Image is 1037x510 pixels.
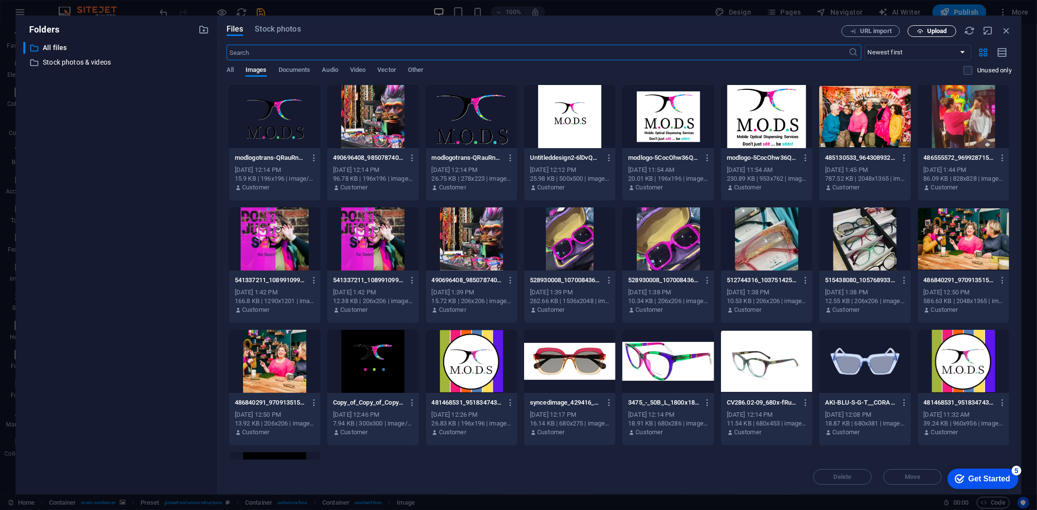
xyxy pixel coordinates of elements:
[29,11,70,19] div: Get Started
[832,428,860,437] p: Customer
[439,428,466,437] p: Customer
[924,398,995,407] p: 481468531_951834743780528_1732526637100147968_n-YRa1i2Qp7nyUfv5ocbbMhw.jpg
[636,428,663,437] p: Customer
[832,183,860,192] p: Customer
[8,5,79,25] div: Get Started 5 items remaining, 0% complete
[924,166,1003,174] div: [DATE] 1:44 PM
[350,64,366,78] span: Video
[825,410,905,419] div: [DATE] 12:08 PM
[333,288,413,297] div: [DATE] 1:42 PM
[333,398,404,407] p: Copy_of_Copy_of_Copy_of_MODS_-_Getting_Started_1_59be8ea9-0f95-4eae-8ce5-40d3551f2a61_150x2x-vJ50...
[983,25,993,36] i: Minimize
[931,306,958,314] p: Customer
[1001,25,1012,36] i: Close
[628,153,699,162] p: modlogo-5CocOhw36QwQ1CgJlmAAqg-Zbs8w4XNUFO-l120N8j06w.png
[530,419,610,428] div: 16.14 KB | 680x275 | image/webp
[924,153,995,162] p: 486555572_969928715304464_8804353534107463562_n-tmqYpeTmaQHBVv--NUttVQ.jpg
[432,153,503,162] p: modlogotrans-QRauRnYXkyFfSyJukOYy4A.png
[242,183,269,192] p: Customer
[825,288,905,297] div: [DATE] 1:38 PM
[537,428,564,437] p: Customer
[825,276,896,285] p: 515438080_1057689339861734_1347112706771026503_n-gI2apxcyeu4NjxEy-XbEog.jpg
[235,153,306,162] p: modlogotrans-QRauRnYXkyFfSyJukOYy4A-XgzW1Km2l8HMNFyRaScC_w.png
[23,56,209,68] div: Stock photos & videos
[924,419,1003,428] div: 39.24 KB | 960x956 | image/jpeg
[825,297,905,306] div: 12.55 KB | 206x206 | image/jpeg
[734,183,761,192] p: Customer
[537,183,564,192] p: Customer
[432,166,511,174] div: [DATE] 12:14 PM
[825,174,905,183] div: 787.52 KB | 2048x1365 | image/jpeg
[235,398,306,407] p: 486840291_970913515205984_3521647769536504579_n-ZmFo6nsWp7P3s16Z-vPg4A.jpg
[235,276,306,285] p: 541337211_1089910993306235_104558240039514713_n-M9Vzp1PrRIXfTWRnovrLQw.jpg
[340,183,368,192] p: Customer
[235,174,315,183] div: 15.9 KB | 196x196 | image/png
[727,297,807,306] div: 10.53 KB | 206x206 | image/jpeg
[636,183,663,192] p: Customer
[242,428,269,437] p: Customer
[43,57,191,68] p: Stock photos & videos
[908,25,956,37] button: Upload
[727,398,798,407] p: CV286.02-09_680x-fRu3EkBVh7A9tJMnmknvfA.webp
[235,288,315,297] div: [DATE] 1:42 PM
[734,306,761,314] p: Customer
[842,25,900,37] button: URL import
[235,166,315,174] div: [DATE] 12:14 PM
[227,64,234,78] span: All
[924,288,1003,297] div: [DATE] 12:50 PM
[333,174,413,183] div: 96.78 KB | 196x196 | image/png
[198,24,209,35] i: Create new folder
[734,428,761,437] p: Customer
[628,276,699,285] p: 528930008_1070084368622231_1912811158128926300_n-ZWkw_uHKWXCX_JW0okVU7w.jpg
[825,153,896,162] p: 485130533_964308932533109_8472910025592829467_n-QqjYfX9bEf0eEtBhyUuneQ.jpg
[825,166,905,174] div: [DATE] 1:45 PM
[927,28,947,34] span: Upload
[432,398,503,407] p: 481468531_951834743780528_1732526637100147968_n-YRa1i2Qp7nyUfv5ocbbMhw-G0ZGmtMeRFQDdEYQJWYF0Q.png
[377,64,396,78] span: Vector
[628,419,708,428] div: 18.91 KB | 680x286 | image/webp
[235,410,315,419] div: [DATE] 12:50 PM
[235,419,315,428] div: 13.92 KB | 206x206 | image/jpeg
[931,428,958,437] p: Customer
[727,419,807,428] div: 11.54 KB | 680x453 | image/webp
[727,153,798,162] p: modlogo-5CocOhw36QwQ1CgJlmAAqg.png
[530,153,601,162] p: Untitleddesign2-6lDvQV7Zf7xb0cXVPBlhMw.png
[340,306,368,314] p: Customer
[333,276,404,285] p: 541337211_1089910993306235_104558240039514713_n-gpZZmLSKv_83cEm_VMzk0A.jpg
[931,183,958,192] p: Customer
[432,297,511,306] div: 15.72 KB | 206x206 | image/jpeg
[227,23,244,35] span: Files
[924,174,1003,183] div: 86.09 KB | 828x828 | image/jpeg
[432,276,503,285] p: 490696408_985078740456128_691006222568013916_n-Og8rdnsJgF1EfMUhfpCrNw.jpg
[23,42,25,54] div: ​
[530,276,601,285] p: 528930008_1070084368622231_1912811158128926300_n-f3qKHRQaW2OlcV89OS7DSQ.jpg
[628,297,708,306] div: 10.34 KB | 206x206 | image/jpeg
[432,174,511,183] div: 26.75 KB | 278x223 | image/png
[333,153,404,162] p: 490696408_985078740456128_691006222568013916_n-Og8rdnsJgF1EfMUhfpCrNw-jOxOU9pIUoIn6OCfsNDK2g.png
[924,276,995,285] p: 486840291_970913515205984_3521647769536504579_n-Zdu-nkQ_Ekv-G-r55zsFrw.jpg
[43,42,191,53] p: All files
[23,23,59,36] p: Folders
[530,297,610,306] div: 262.66 KB | 1536x2048 | image/jpeg
[439,306,466,314] p: Customer
[279,64,311,78] span: Documents
[333,419,413,428] div: 7.94 KB | 300x300 | image/avif
[636,306,663,314] p: Customer
[408,64,423,78] span: Other
[924,297,1003,306] div: 586.63 KB | 2048x1365 | image/jpeg
[333,297,413,306] div: 12.38 KB | 206x206 | image/jpeg
[727,288,807,297] div: [DATE] 1:38 PM
[924,410,1003,419] div: [DATE] 11:32 AM
[227,45,849,60] input: Search
[860,28,892,34] span: URL import
[628,174,708,183] div: 20.01 KB | 196x196 | image/png
[72,2,82,12] div: 5
[727,174,807,183] div: 230.89 KB | 953x762 | image/png
[530,166,610,174] div: [DATE] 12:12 PM
[530,398,601,407] p: syncedimage_429416_680x-WhY0UEvG5iLBdiWBJFQLkg.webp
[235,297,315,306] div: 166.8 KB | 1290x1201 | image/jpeg
[530,174,610,183] div: 25.98 KB | 500x500 | image/png
[432,419,511,428] div: 26.83 KB | 196x196 | image/png
[727,166,807,174] div: [DATE] 11:54 AM
[530,288,610,297] div: [DATE] 1:39 PM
